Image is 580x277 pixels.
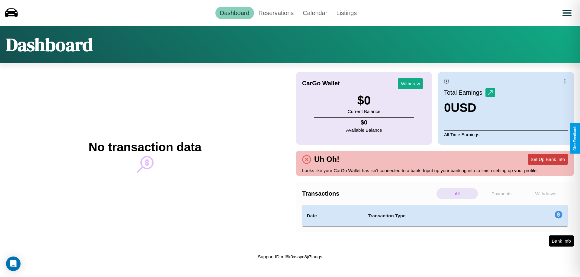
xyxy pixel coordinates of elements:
[6,32,93,57] h1: Dashboard
[332,7,361,19] a: Listings
[348,107,380,115] p: Current Balance
[348,94,380,107] h3: $ 0
[302,80,340,87] h4: CarGo Wallet
[311,155,342,164] h4: Uh Oh!
[368,212,505,219] h4: Transaction Type
[302,205,568,226] table: simple table
[298,7,332,19] a: Calendar
[6,257,21,271] div: Open Intercom Messenger
[346,119,382,126] h4: $ 0
[573,126,577,151] div: Give Feedback
[89,140,201,154] h2: No transaction data
[258,253,322,261] p: Support ID: mf6k0xssyc8ji7laugs
[444,101,495,115] h3: 0 USD
[559,5,575,21] button: Open menu
[528,154,568,165] button: Set Up Bank Info
[307,212,358,219] h4: Date
[346,126,382,134] p: Available Balance
[302,166,568,175] p: Looks like your CarGo Wallet has isn't connected to a bank. Input up your banking info to finish ...
[398,78,423,89] button: Withdraw
[444,87,485,98] p: Total Earnings
[444,130,568,139] p: All Time Earnings
[525,188,566,199] p: Withdraws
[254,7,298,19] a: Reservations
[437,188,478,199] p: All
[215,7,254,19] a: Dashboard
[481,188,522,199] p: Payments
[302,190,435,197] h4: Transactions
[549,235,574,247] button: Bank Info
